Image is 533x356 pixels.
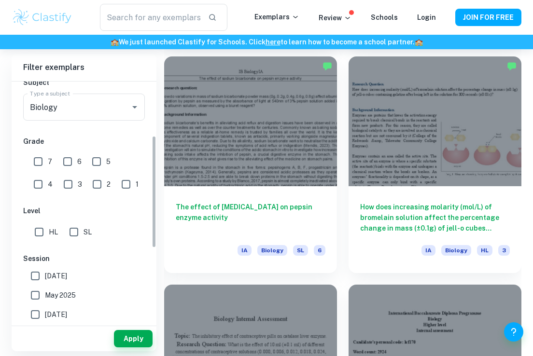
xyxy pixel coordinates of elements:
[48,179,53,190] span: 4
[136,179,139,190] span: 1
[128,100,141,114] button: Open
[349,56,521,273] a: How does increasing molarity (mol/L) of bromelain solution affect the percentage change in mass (...
[441,245,471,256] span: Biology
[498,245,510,256] span: 3
[111,38,119,46] span: 🏫
[23,77,145,88] h6: Subject
[100,4,200,31] input: Search for any exemplars...
[421,245,435,256] span: IA
[455,9,521,26] button: JOIN FOR FREE
[107,179,111,190] span: 2
[266,38,281,46] a: here
[12,8,73,27] img: Clastify logo
[314,245,325,256] span: 6
[2,37,531,47] h6: We just launched Clastify for Schools. Click to learn how to become a school partner.
[114,330,153,347] button: Apply
[48,156,52,167] span: 7
[30,89,70,97] label: Type a subject
[23,136,145,147] h6: Grade
[49,227,58,237] span: HL
[164,56,337,273] a: The effect of [MEDICAL_DATA] on pepsin enzyme activityIABiologySL6
[45,309,67,320] span: [DATE]
[23,205,145,216] h6: Level
[176,202,325,233] h6: The effect of [MEDICAL_DATA] on pepsin enzyme activity
[415,38,423,46] span: 🏫
[293,245,308,256] span: SL
[417,14,436,21] a: Login
[477,245,492,256] span: HL
[238,245,252,256] span: IA
[319,13,351,23] p: Review
[12,54,156,81] h6: Filter exemplars
[78,179,82,190] span: 3
[507,61,517,71] img: Marked
[45,290,76,301] span: May 2025
[77,156,82,167] span: 6
[23,253,145,264] h6: Session
[257,245,287,256] span: Biology
[323,61,332,71] img: Marked
[371,14,398,21] a: Schools
[360,202,510,233] h6: How does increasing molarity (mol/L) of bromelain solution affect the percentage change in mass (...
[45,271,67,281] span: [DATE]
[84,227,92,237] span: SL
[504,322,523,342] button: Help and Feedback
[106,156,111,167] span: 5
[254,12,299,22] p: Exemplars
